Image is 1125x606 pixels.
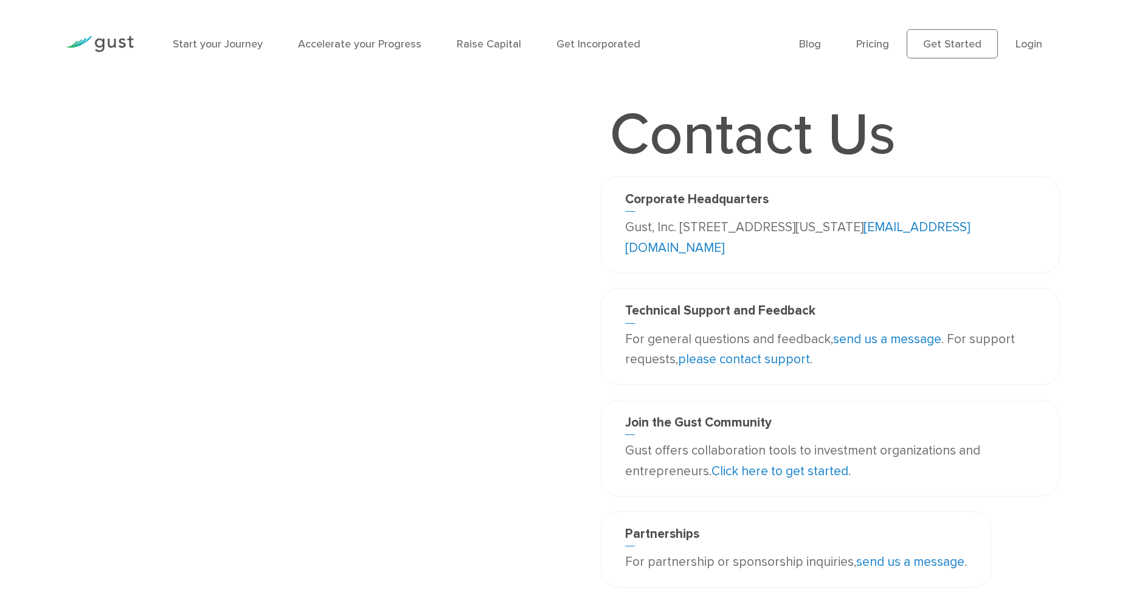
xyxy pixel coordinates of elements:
a: Click here to get started [711,464,848,479]
a: send us a message [856,554,964,569]
a: Start your Journey [173,38,263,50]
p: For partnership or sponsorship inquiries, . [625,552,967,573]
p: Gust offers collaboration tools to investment organizations and entrepreneurs. . [625,441,1036,481]
a: please contact support [678,352,810,367]
a: [EMAIL_ADDRESS][DOMAIN_NAME] [625,220,970,256]
a: Blog [799,38,821,50]
a: Get Incorporated [556,38,640,50]
a: Accelerate your Progress [298,38,421,50]
h3: Corporate Headquarters [625,192,1036,212]
img: Gust Logo [66,36,134,52]
p: Gust, Inc. [STREET_ADDRESS][US_STATE] [625,217,1036,258]
a: send us a message [833,332,941,347]
h3: Join the Gust Community [625,415,1036,435]
a: Pricing [856,38,889,50]
p: For general questions and feedback, . For support requests, . [625,329,1036,370]
a: Login [1016,38,1042,50]
h1: Contact Us [601,106,905,164]
h3: Technical Support and Feedback [625,303,1036,323]
a: Get Started [907,29,998,58]
h3: Partnerships [625,526,967,546]
a: Raise Capital [457,38,521,50]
